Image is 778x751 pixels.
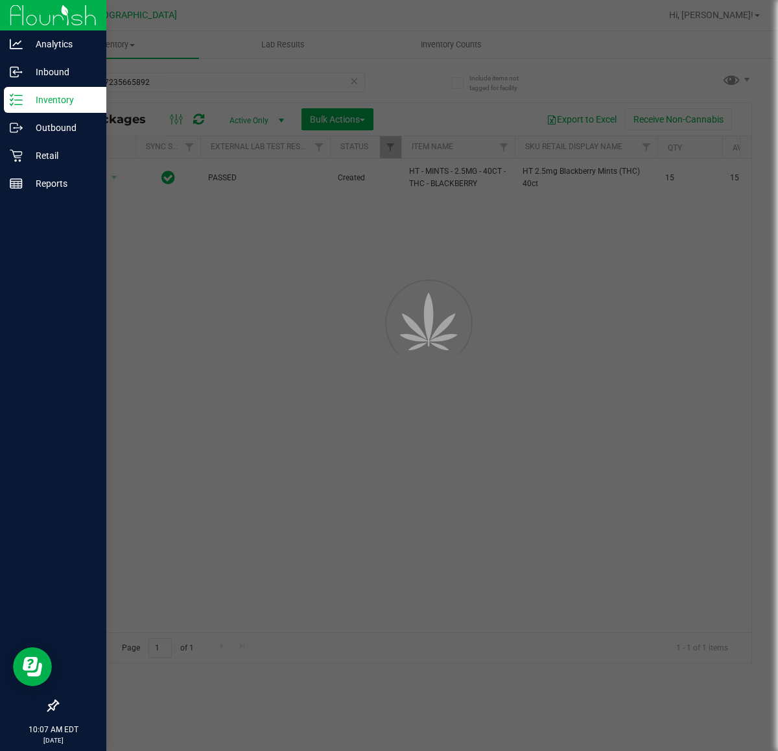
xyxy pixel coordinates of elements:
inline-svg: Inbound [10,66,23,78]
p: [DATE] [6,735,100,745]
p: Inventory [23,92,100,108]
inline-svg: Retail [10,149,23,162]
inline-svg: Inventory [10,93,23,106]
inline-svg: Outbound [10,121,23,134]
p: 10:07 AM EDT [6,724,100,735]
iframe: Resource center [13,647,52,686]
p: Reports [23,176,100,191]
p: Outbound [23,120,100,136]
p: Inbound [23,64,100,80]
p: Retail [23,148,100,163]
p: Analytics [23,36,100,52]
inline-svg: Reports [10,177,23,190]
inline-svg: Analytics [10,38,23,51]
